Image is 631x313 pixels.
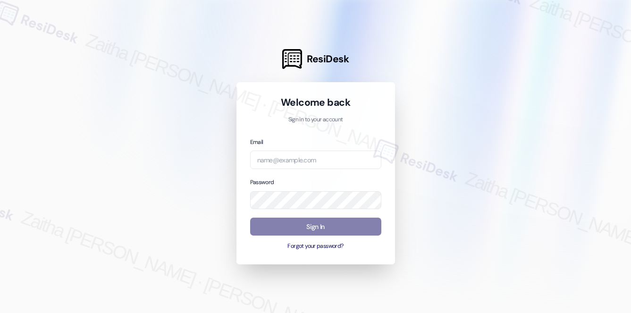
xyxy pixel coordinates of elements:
button: Forgot your password? [250,242,381,251]
label: Email [250,138,263,146]
h1: Welcome back [250,96,381,109]
button: Sign In [250,218,381,236]
p: Sign in to your account [250,116,381,124]
span: ResiDesk [307,52,349,66]
input: name@example.com [250,151,381,169]
label: Password [250,178,274,186]
img: ResiDesk Logo [282,49,302,69]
